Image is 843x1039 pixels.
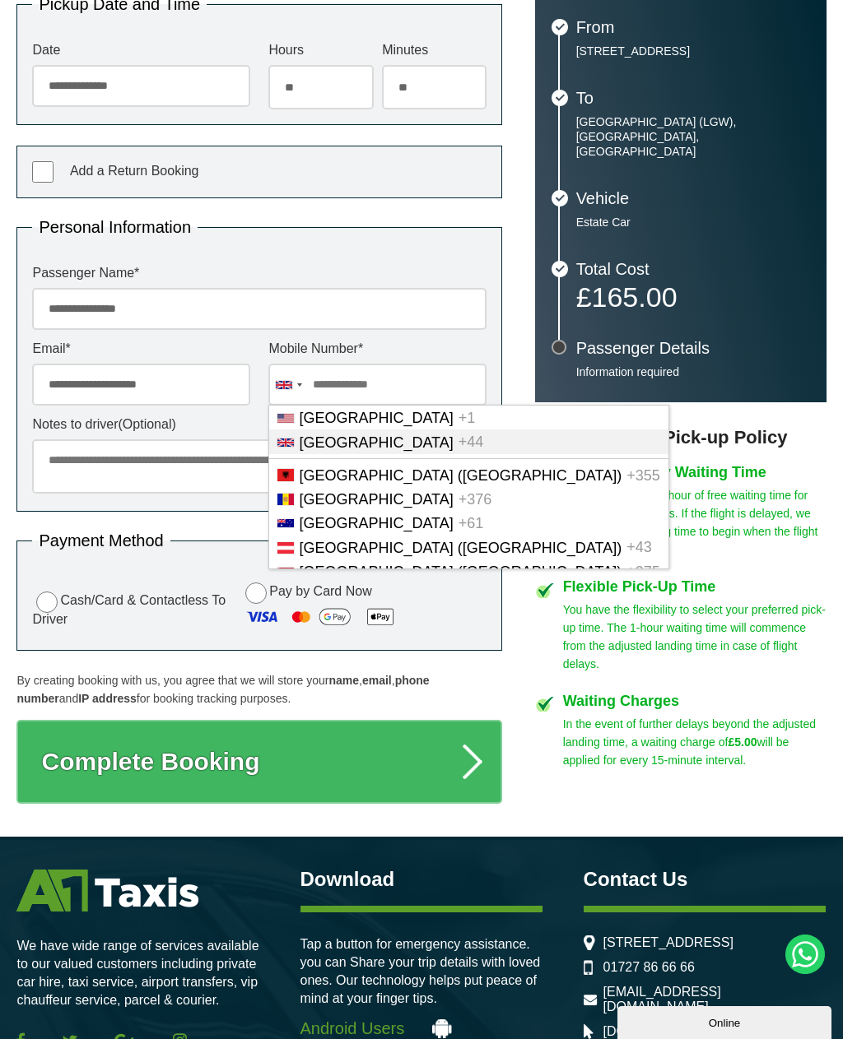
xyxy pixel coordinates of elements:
[584,935,827,950] li: [STREET_ADDRESS]
[576,261,810,277] h3: Total Cost
[299,540,622,556] span: [GEOGRAPHIC_DATA] ([GEOGRAPHIC_DATA])
[584,870,827,889] h3: Contact Us
[16,870,198,911] img: A1 Taxis St Albans
[563,715,827,769] p: In the event of further delays beyond the adjusted landing time, a waiting charge of will be appl...
[535,427,827,448] h3: Airport Return Pick-up Policy
[626,564,660,580] span: +375
[362,674,392,687] strong: email
[299,564,622,580] span: [GEOGRAPHIC_DATA] ([GEOGRAPHIC_DATA])
[563,486,827,559] p: You are entitled to 1 hour of free waiting time for airport return pick-ups. If the flight is del...
[32,418,487,431] label: Notes to driver
[300,1019,543,1038] a: Android Users
[299,515,453,531] span: [GEOGRAPHIC_DATA]
[16,720,502,804] button: Complete Booking
[728,735,757,749] strong: £5.00
[328,674,359,687] strong: name
[32,532,170,549] legend: Payment Method
[268,44,373,57] label: Hours
[576,114,810,159] p: [GEOGRAPHIC_DATA] (LGW), [GEOGRAPHIC_DATA], [GEOGRAPHIC_DATA]
[603,1024,709,1039] a: [DOMAIN_NAME]
[563,465,827,480] h4: Complimentary Waiting Time
[16,937,259,1009] p: We have wide range of services available to our valued customers including private car hire, taxi...
[592,281,678,313] span: 165.00
[299,491,453,508] span: [GEOGRAPHIC_DATA]
[459,515,484,531] span: +61
[268,342,487,355] label: Mobile Number
[626,540,652,556] span: +43
[382,44,487,57] label: Minutes
[603,960,695,975] a: 01727 86 66 66
[36,591,58,613] input: Cash/Card & Contactless To Driver
[603,985,827,1014] a: [EMAIL_ADDRESS][DOMAIN_NAME]
[576,340,810,356] h3: Passenger Details
[241,580,487,635] label: Pay by Card Now
[32,44,250,57] label: Date
[78,692,137,705] strong: IP address
[16,674,429,705] strong: phone number
[617,1003,835,1039] iframe: chat widget
[576,44,810,58] p: [STREET_ADDRESS]
[563,693,827,708] h4: Waiting Charges
[576,190,810,206] h3: Vehicle
[576,285,810,308] p: £
[16,671,502,707] p: By creating booking with us, you agree that we will store your , , and for booking tracking purpo...
[32,342,250,355] label: Email
[119,417,176,431] span: (Optional)
[576,364,810,379] p: Information required
[300,870,543,889] h3: Download
[576,215,810,230] p: Estate Car
[32,589,229,626] label: Cash/Card & Contactless To Driver
[563,579,827,594] h4: Flexible Pick-Up Time
[32,267,487,280] label: Passenger Name
[626,467,660,484] span: +355
[32,219,198,235] legend: Personal Information
[32,161,54,183] input: Add a Return Booking
[576,90,810,106] h3: To
[245,582,267,604] input: Pay by Card Now
[300,935,543,1008] p: Tap a button for emergency assistance. you can Share your trip details with loved ones. Our techn...
[459,491,492,508] span: +376
[299,410,453,426] span: [GEOGRAPHIC_DATA]
[459,410,476,426] span: +1
[459,434,484,451] span: +44
[563,601,827,673] p: You have the flexibility to select your preferred pick-up time. The 1-hour waiting time will comm...
[576,19,810,35] h3: From
[299,467,622,484] span: [GEOGRAPHIC_DATA] ([GEOGRAPHIC_DATA])
[269,364,307,405] div: United Kingdom: +44
[299,434,453,451] span: [GEOGRAPHIC_DATA]
[70,164,199,178] span: Add a Return Booking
